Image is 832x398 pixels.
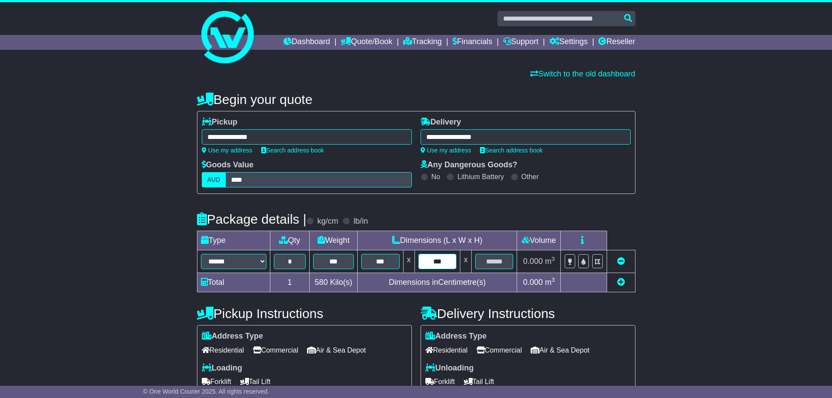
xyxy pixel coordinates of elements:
[517,231,561,250] td: Volume
[552,277,555,283] sup: 3
[598,35,635,50] a: Reseller
[545,278,555,287] span: m
[617,278,625,287] a: Add new item
[270,273,310,292] td: 1
[425,343,468,357] span: Residential
[552,256,555,262] sup: 3
[202,375,231,388] span: Forklift
[197,92,635,107] h4: Begin your quote
[530,69,635,78] a: Switch to the old dashboard
[197,273,270,292] td: Total
[531,343,590,357] span: Air & Sea Depot
[353,217,368,226] label: lb/in
[425,363,474,373] label: Unloading
[283,35,330,50] a: Dashboard
[425,375,455,388] span: Forklift
[202,160,254,170] label: Goods Value
[549,35,588,50] a: Settings
[358,273,517,292] td: Dimensions in Centimetre(s)
[452,35,492,50] a: Financials
[403,250,414,273] td: x
[202,147,252,154] a: Use my address
[307,343,366,357] span: Air & Sea Depot
[253,343,298,357] span: Commercial
[617,257,625,266] a: Remove this item
[317,217,338,226] label: kg/cm
[460,250,471,273] td: x
[310,273,358,292] td: Kilo(s)
[403,35,442,50] a: Tracking
[315,278,328,287] span: 580
[143,388,269,395] span: © One World Courier 2025. All rights reserved.
[421,118,461,127] label: Delivery
[261,147,324,154] a: Search address book
[523,278,543,287] span: 0.000
[358,231,517,250] td: Dimensions (L x W x H)
[310,231,358,250] td: Weight
[425,332,487,341] label: Address Type
[270,231,310,250] td: Qty
[240,375,271,388] span: Tail Lift
[421,306,635,321] h4: Delivery Instructions
[197,306,412,321] h4: Pickup Instructions
[202,363,242,373] label: Loading
[457,173,504,181] label: Lithium Battery
[545,257,555,266] span: m
[480,147,543,154] a: Search address book
[197,212,307,226] h4: Package details |
[341,35,392,50] a: Quote/Book
[523,257,543,266] span: 0.000
[202,172,226,187] label: AUD
[421,147,471,154] a: Use my address
[464,375,494,388] span: Tail Lift
[476,343,522,357] span: Commercial
[432,173,440,181] label: No
[503,35,539,50] a: Support
[202,118,238,127] label: Pickup
[521,173,539,181] label: Other
[202,332,263,341] label: Address Type
[202,343,244,357] span: Residential
[197,231,270,250] td: Type
[421,160,518,170] label: Any Dangerous Goods?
